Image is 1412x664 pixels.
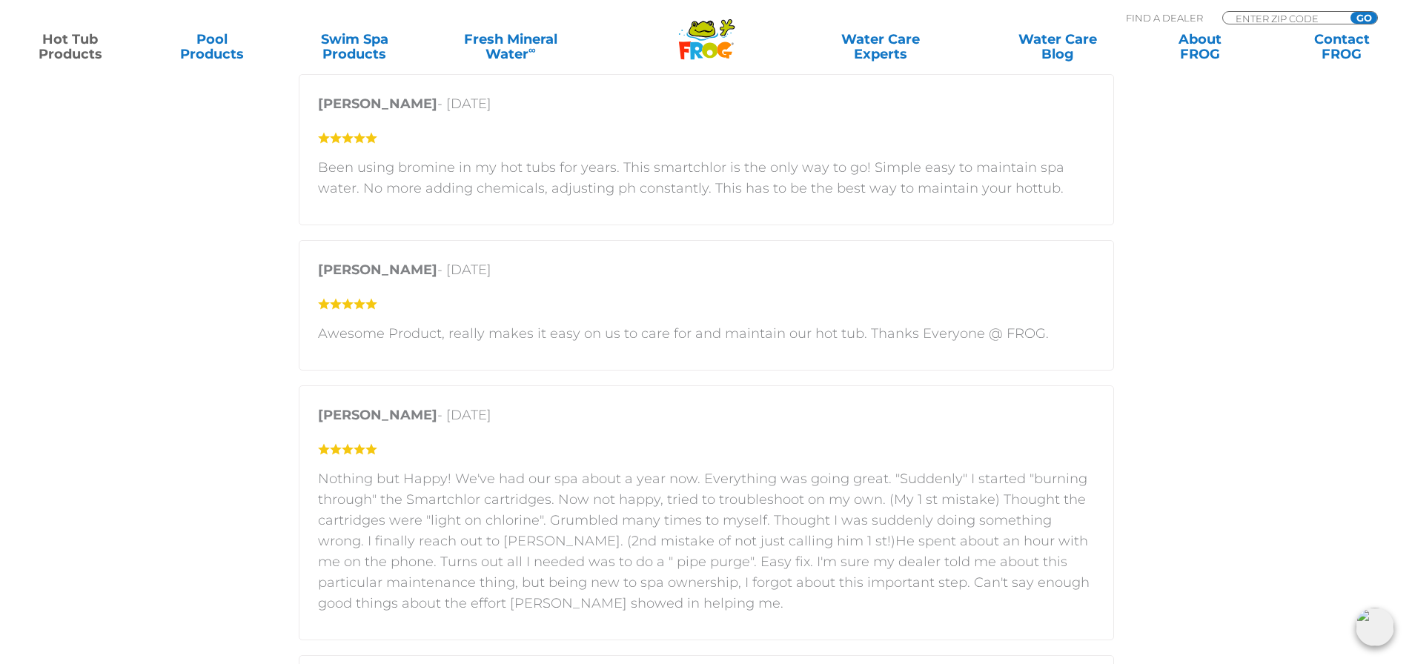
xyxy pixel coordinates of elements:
[1126,11,1203,24] p: Find A Dealer
[1350,12,1377,24] input: GO
[318,405,1095,433] p: - [DATE]
[15,32,125,62] a: Hot TubProducts
[318,262,437,278] strong: [PERSON_NAME]
[318,407,437,423] strong: [PERSON_NAME]
[1287,32,1397,62] a: ContactFROG
[1002,32,1113,62] a: Water CareBlog
[318,468,1095,614] p: Nothing but Happy! We've had our spa about a year now. Everything was going great. "Suddenly" I s...
[299,32,410,62] a: Swim SpaProducts
[318,157,1095,199] p: Been using bromine in my hot tubs for years. This smartchlor is the only way to go! Simple easy t...
[441,32,580,62] a: Fresh MineralWater∞
[318,323,1095,344] p: Awesome Product, really makes it easy on us to care for and maintain our hot tub. Thanks Everyone...
[528,44,536,56] sup: ∞
[318,96,437,112] strong: [PERSON_NAME]
[318,259,1095,288] p: - [DATE]
[1356,608,1394,646] img: openIcon
[318,93,1095,122] p: - [DATE]
[791,32,970,62] a: Water CareExperts
[157,32,268,62] a: PoolProducts
[1144,32,1255,62] a: AboutFROG
[1234,12,1334,24] input: Zip Code Form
